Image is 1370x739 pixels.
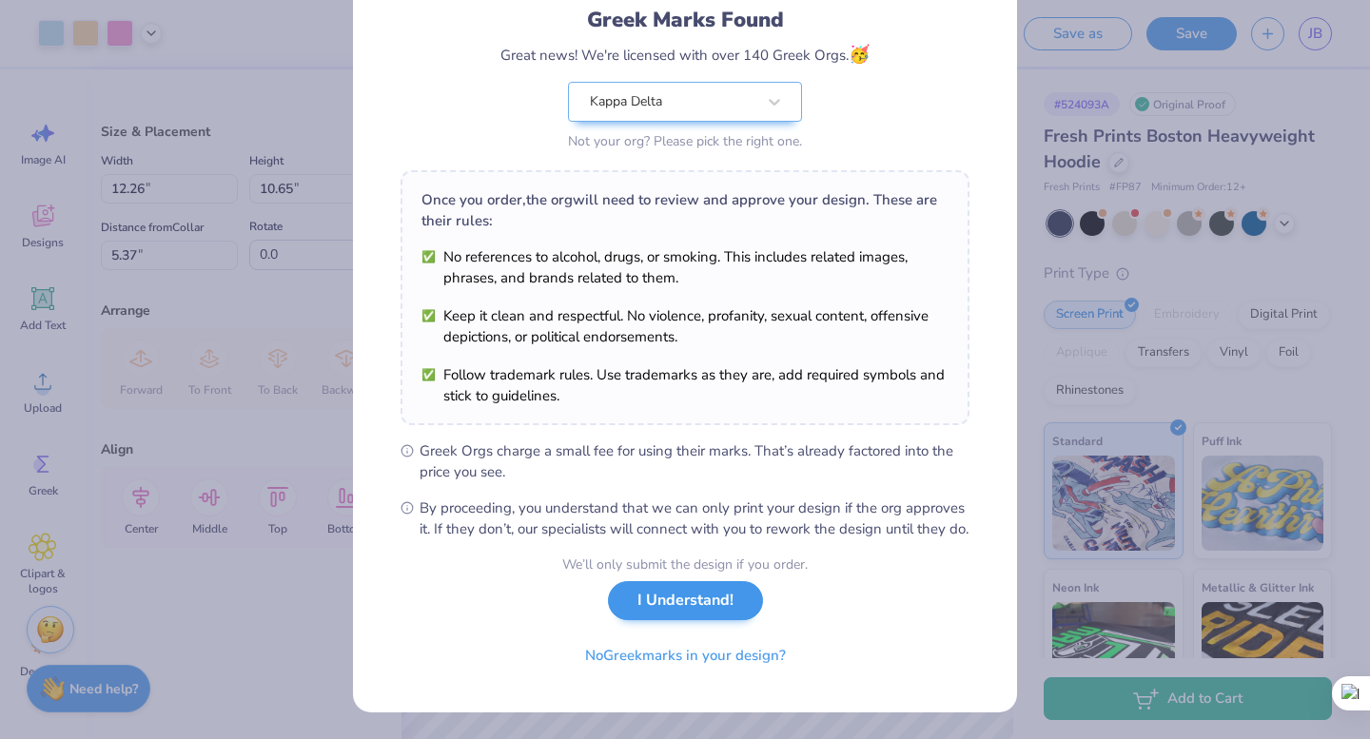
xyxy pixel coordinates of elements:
[562,554,808,574] div: We’ll only submit the design if you order.
[420,440,969,482] span: Greek Orgs charge a small fee for using their marks. That’s already factored into the price you see.
[421,364,949,406] li: Follow trademark rules. Use trademarks as they are, add required symbols and stick to guidelines.
[568,131,802,151] div: Not your org? Please pick the right one.
[421,189,949,231] div: Once you order, the org will need to review and approve your design. These are their rules:
[500,42,870,68] div: Great news! We're licensed with over 140 Greek Orgs.
[587,5,784,35] div: Greek Marks Found
[421,246,949,288] li: No references to alcohol, drugs, or smoking. This includes related images, phrases, and brands re...
[608,581,763,620] button: I Understand!
[420,497,969,539] span: By proceeding, you understand that we can only print your design if the org approves it. If they ...
[569,636,802,675] button: NoGreekmarks in your design?
[849,43,870,66] span: 🥳
[421,305,949,347] li: Keep it clean and respectful. No violence, profanity, sexual content, offensive depictions, or po...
